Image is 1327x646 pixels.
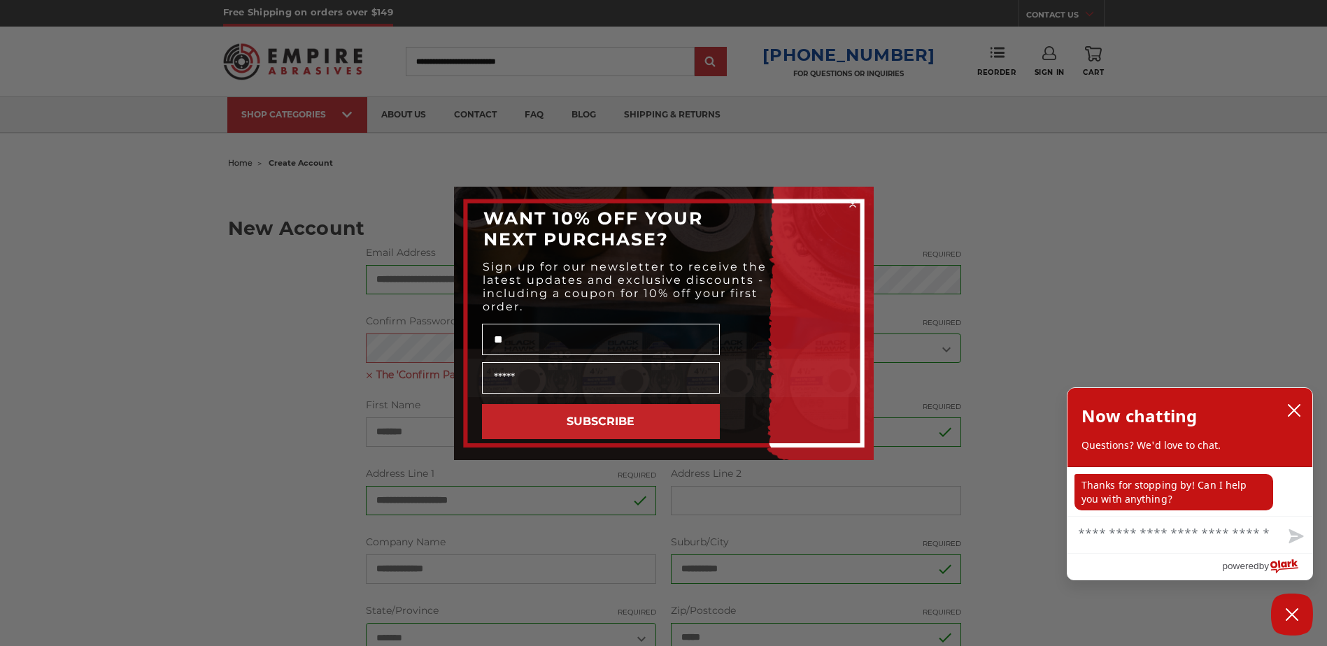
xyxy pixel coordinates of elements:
[1283,400,1305,421] button: close chatbox
[1271,594,1313,636] button: Close Chatbox
[1259,557,1269,575] span: by
[1081,438,1298,452] p: Questions? We'd love to chat.
[1277,521,1312,553] button: Send message
[1067,467,1312,516] div: chat
[1222,554,1312,580] a: Powered by Olark
[482,362,720,394] input: Email
[483,260,767,313] span: Sign up for our newsletter to receive the latest updates and exclusive discounts - including a co...
[846,197,860,211] button: Close dialog
[1081,402,1197,430] h2: Now chatting
[1067,387,1313,580] div: olark chatbox
[1074,474,1273,510] p: Thanks for stopping by! Can I help you with anything?
[1222,557,1258,575] span: powered
[483,208,703,250] span: WANT 10% OFF YOUR NEXT PURCHASE?
[482,404,720,439] button: SUBSCRIBE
